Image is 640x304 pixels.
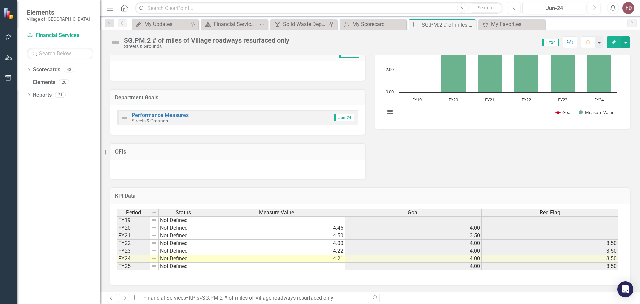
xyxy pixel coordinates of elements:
[117,255,150,263] td: FY24
[124,44,289,49] div: Streets & Grounds
[176,210,191,216] span: Status
[132,118,168,123] small: Streets & Grounds
[151,233,157,238] img: 8DAGhfEEPCf229AAAAAElFTkSuQmCC
[208,240,345,247] td: 4.00
[408,210,419,216] span: Goal
[345,224,482,232] td: 4.00
[540,210,560,216] span: Red Flag
[27,32,93,39] a: Financial Services
[449,97,458,103] text: FY20
[382,22,621,122] svg: Interactive chart
[159,247,208,255] td: Not Defined
[159,263,208,270] td: Not Defined
[441,43,466,93] path: FY20, 4.46. Measure Value.
[617,281,633,297] div: Open Intercom Messenger
[126,210,141,216] span: Period
[115,149,360,155] h3: OFIs
[151,248,157,253] img: 8DAGhfEEPCf229AAAAAElFTkSuQmCC
[556,109,571,115] button: Show Goal
[272,20,327,28] a: Solid Waste Department Score
[117,216,150,224] td: FY19
[117,240,150,247] td: FY22
[522,97,531,103] text: FY22
[144,20,188,28] div: My Updates
[59,80,69,85] div: 26
[27,48,93,59] input: Search Below...
[64,67,74,73] div: 43
[151,256,157,261] img: 8DAGhfEEPCf229AAAAAElFTkSuQmCC
[27,16,90,22] small: Village of [GEOGRAPHIC_DATA]
[478,43,502,93] path: FY21, 4.5. Measure Value.
[482,240,618,247] td: 3.50
[382,22,623,122] div: Chart. Highcharts interactive chart.
[542,39,559,46] span: FY24
[514,48,539,93] path: FY22, 4. Measure Value.
[117,224,150,232] td: FY20
[468,3,501,13] button: Search
[334,114,354,121] span: Jun-24
[386,89,394,95] text: 0.00
[3,7,15,19] img: ClearPoint Strategy
[594,97,604,103] text: FY24
[345,255,482,263] td: 4.00
[159,224,208,232] td: Not Defined
[482,263,618,270] td: 3.50
[385,107,395,117] button: View chart menu, Chart
[117,232,150,240] td: FY21
[480,20,543,28] a: My Favorites
[352,20,405,28] div: My Scorecard
[110,37,121,48] img: Not Defined
[117,247,150,255] td: FY23
[151,217,157,223] img: 8DAGhfEEPCf229AAAAAElFTkSuQmCC
[120,114,128,122] img: Not Defined
[214,20,258,28] div: Financial Services - Landing Page
[55,92,66,98] div: 21
[159,232,208,240] td: Not Defined
[151,240,157,246] img: 8DAGhfEEPCf229AAAAAElFTkSuQmCC
[478,5,492,10] span: Search
[151,225,157,230] img: 8DAGhfEEPCf229AAAAAElFTkSuQmCC
[152,210,157,215] img: 8DAGhfEEPCf229AAAAAElFTkSuQmCC
[189,295,199,301] a: KPIs
[485,97,494,103] text: FY21
[124,37,289,44] div: SG.PM.2 # of miles of Village roadways resurfaced only
[115,95,360,101] h3: Department Goals
[622,2,634,14] button: FD
[33,79,55,86] a: Elements
[132,112,189,118] a: Performance Measures
[283,20,327,28] div: Solid Waste Department Score
[386,66,394,72] text: 2.00
[159,240,208,247] td: Not Defined
[203,20,258,28] a: Financial Services - Landing Page
[341,20,405,28] a: My Scorecard
[259,210,294,216] span: Measure Value
[202,295,333,301] div: SG.PM.2 # of miles of Village roadways resurfaced only
[143,295,186,301] a: Financial Services
[579,109,615,115] button: Show Measure Value
[412,97,422,103] text: FY19
[522,2,586,14] button: Jun-24
[525,4,584,12] div: Jun-24
[345,232,482,240] td: 3.50
[117,263,150,270] td: FY25
[135,2,503,14] input: Search ClearPoint...
[159,216,208,224] td: Not Defined
[491,20,543,28] div: My Favorites
[134,294,365,302] div: » »
[345,263,482,270] td: 4.00
[558,97,567,103] text: FY23
[159,255,208,263] td: Not Defined
[417,43,612,93] g: Measure Value, series 2 of 2. Bar series with 6 bars.
[208,247,345,255] td: 4.22
[208,255,345,263] td: 4.21
[482,255,618,263] td: 3.50
[133,20,188,28] a: My Updates
[115,51,283,57] h3: Recommendations
[345,240,482,247] td: 4.00
[208,224,345,232] td: 4.46
[482,247,618,255] td: 3.50
[587,46,612,93] path: FY24, 4.21. Measure Value.
[208,232,345,240] td: 4.50
[115,193,625,199] h3: KPI Data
